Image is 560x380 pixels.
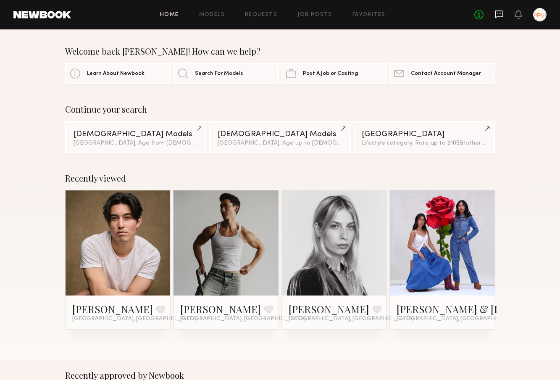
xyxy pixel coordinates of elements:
a: Models [199,12,225,18]
div: Lifestyle category, Rate up to $105 [362,140,486,146]
div: Continue your search [65,104,495,114]
a: Favorites [352,12,386,18]
span: Post A Job or Casting [303,71,358,77]
div: [GEOGRAPHIC_DATA], Age up to [DEMOGRAPHIC_DATA]. [218,140,342,146]
div: [GEOGRAPHIC_DATA], Age from [DEMOGRAPHIC_DATA]. [74,140,198,146]
a: Search For Models [173,63,279,84]
span: Contact Account Manager [411,71,481,77]
a: [DEMOGRAPHIC_DATA] Models[GEOGRAPHIC_DATA], Age up to [DEMOGRAPHIC_DATA]. [209,121,351,153]
span: [GEOGRAPHIC_DATA], [GEOGRAPHIC_DATA] [397,316,522,322]
a: Contact Account Manager [389,63,495,84]
a: [PERSON_NAME] [72,302,153,316]
span: [GEOGRAPHIC_DATA], [GEOGRAPHIC_DATA] [289,316,414,322]
a: [PERSON_NAME] [289,302,369,316]
a: Home [160,12,179,18]
a: [DEMOGRAPHIC_DATA] Models[GEOGRAPHIC_DATA], Age from [DEMOGRAPHIC_DATA]. [65,121,207,153]
span: Search For Models [195,71,243,77]
span: [GEOGRAPHIC_DATA], [GEOGRAPHIC_DATA] [72,316,197,322]
div: [GEOGRAPHIC_DATA] [362,130,486,138]
div: [DEMOGRAPHIC_DATA] Models [218,130,342,138]
a: [GEOGRAPHIC_DATA]Lifestyle category, Rate up to $105&1other filter [353,121,495,153]
div: Recently viewed [65,173,495,183]
div: [DEMOGRAPHIC_DATA] Models [74,130,198,138]
a: Requests [245,12,277,18]
a: [PERSON_NAME] [180,302,261,316]
a: Learn About Newbook [65,63,171,84]
span: Learn About Newbook [87,71,145,77]
span: & 1 other filter [460,140,496,146]
span: [GEOGRAPHIC_DATA], [GEOGRAPHIC_DATA] [180,316,305,322]
div: Welcome back [PERSON_NAME]! How can we help? [65,46,495,56]
a: Post A Job or Casting [281,63,387,84]
a: Job Posts [297,12,332,18]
